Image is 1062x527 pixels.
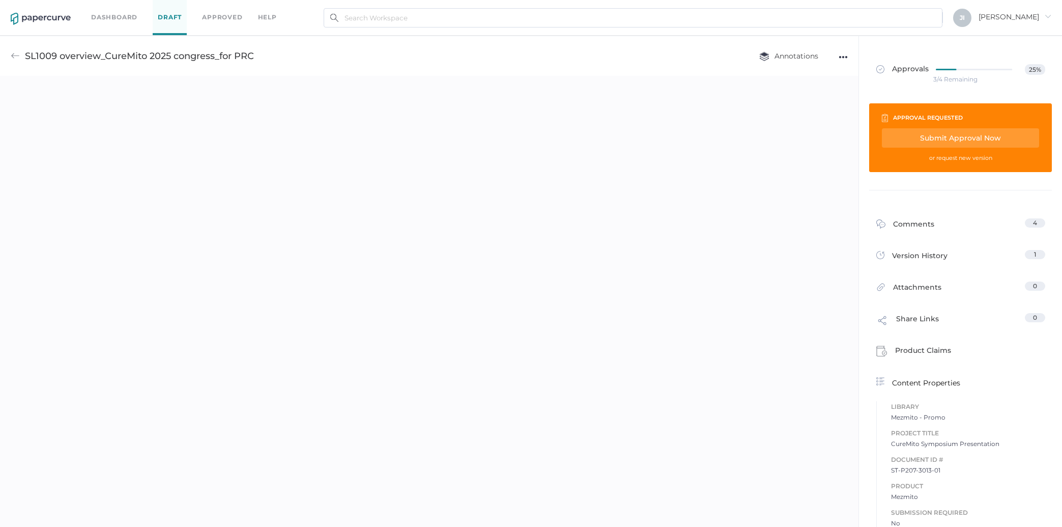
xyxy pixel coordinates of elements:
[839,50,848,64] div: ●●●
[1034,251,1036,258] span: 1
[324,8,942,27] input: Search Workspace
[1033,282,1037,290] span: 0
[876,218,934,234] div: Comments
[876,251,884,261] img: versions-icon.ee5af6b0.svg
[891,439,1045,449] span: CureMito Symposium Presentation
[1044,13,1051,20] i: arrow_right
[893,112,963,123] div: approval requested
[202,12,242,23] a: Approved
[979,12,1051,21] span: [PERSON_NAME]
[876,313,1045,332] a: Share Links0
[876,283,885,294] img: attachments-icon.0dd0e375.svg
[749,46,828,66] button: Annotations
[876,376,1045,389] div: Content Properties
[258,12,277,23] div: help
[882,114,888,122] img: clipboard-icon-white.67177333.svg
[876,64,929,75] span: Approvals
[876,346,887,357] img: claims-icon.71597b81.svg
[882,128,1039,148] div: Submit Approval Now
[891,412,1045,423] span: Mezmito - Promo
[891,492,1045,502] span: Mezmito
[960,14,965,21] span: J I
[25,46,254,66] div: SL1009 overview_CureMito 2025 congress_for PRC
[876,218,1045,234] a: Comments4
[891,507,1045,518] span: Submission Required
[1033,219,1037,227] span: 4
[876,377,884,385] img: content-properties-icon.34d20aed.svg
[759,51,818,61] span: Annotations
[876,313,939,332] div: Share Links
[891,428,1045,439] span: Project Title
[11,13,71,25] img: papercurve-logo-colour.7244d18c.svg
[891,481,1045,492] span: Product
[876,314,888,329] img: share-link-icon.af96a55c.svg
[876,250,948,264] div: Version History
[1033,314,1037,321] span: 0
[330,14,338,22] img: search.bf03fe8b.svg
[876,250,1045,264] a: Version History1
[891,465,1045,476] span: ST-P207-3013-01
[1025,64,1045,75] span: 25%
[870,54,1051,86] a: Approvals25%
[876,345,1045,360] a: Product Claims
[876,219,885,231] img: comment-icon.4fbda5a2.svg
[876,65,884,73] img: approved-grey.341b8de9.svg
[11,51,20,61] img: back-arrow-grey.72011ae3.svg
[876,345,951,360] div: Product Claims
[759,51,769,61] img: annotation-layers.cc6d0e6b.svg
[91,12,137,23] a: Dashboard
[891,454,1045,465] span: Document ID #
[882,152,1039,163] div: or request new version
[876,282,1045,297] a: Attachments0
[891,401,1045,412] span: Library
[876,282,941,297] div: Attachments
